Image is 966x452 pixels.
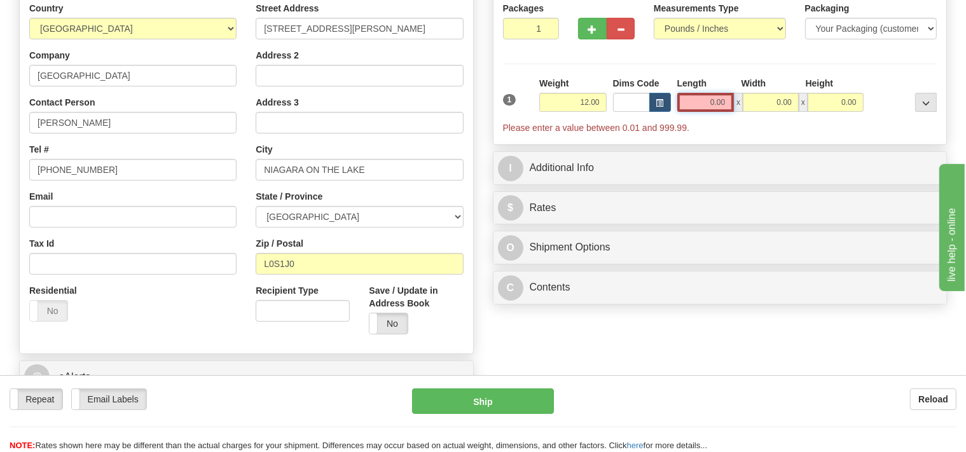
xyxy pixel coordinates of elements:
div: live help - online [10,8,118,23]
span: $ [498,195,523,221]
label: Zip / Postal [256,237,303,250]
span: x [799,93,808,112]
label: No [369,313,407,334]
a: CContents [498,275,942,301]
span: 1 [503,94,516,106]
a: $Rates [498,195,942,221]
label: Packages [503,2,544,15]
label: Width [742,77,766,90]
label: Email [29,190,53,203]
button: Reload [910,388,956,410]
label: Repeat [10,389,62,409]
label: Street Address [256,2,319,15]
div: ... [915,93,937,112]
a: here [627,441,644,450]
span: x [734,93,743,112]
span: NOTE: [10,441,35,450]
span: I [498,156,523,181]
label: Contact Person [29,96,95,109]
span: eAlerts [59,371,90,382]
label: Height [806,77,834,90]
label: Tax Id [29,237,54,250]
iframe: chat widget [937,161,965,291]
label: City [256,143,272,156]
span: C [498,275,523,301]
label: Length [677,77,707,90]
label: Address 2 [256,49,299,62]
label: Packaging [805,2,850,15]
label: Email Labels [72,389,146,409]
span: O [498,235,523,261]
span: @ [24,364,50,390]
label: Address 3 [256,96,299,109]
label: Country [29,2,64,15]
button: Ship [412,388,554,414]
input: Enter a location [256,18,463,39]
label: Recipient Type [256,284,319,297]
label: Residential [29,284,77,297]
label: State / Province [256,190,322,203]
label: No [30,301,67,321]
label: Dims Code [613,77,659,90]
a: IAdditional Info [498,155,942,181]
a: OShipment Options [498,235,942,261]
span: Please enter a value between 0.01 and 999.99. [503,123,689,133]
label: Measurements Type [654,2,739,15]
label: Save / Update in Address Book [369,284,463,310]
label: Company [29,49,70,62]
a: @ eAlerts [24,364,469,390]
label: Weight [539,77,569,90]
b: Reload [918,394,948,404]
label: Tel # [29,143,49,156]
